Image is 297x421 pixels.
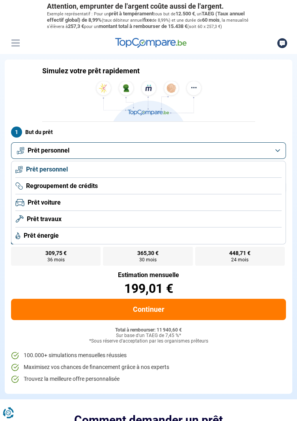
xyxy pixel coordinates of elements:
[176,11,195,17] span: 12.500 €
[45,250,67,256] span: 309,75 €
[27,215,62,224] span: Prêt travaux
[11,339,286,344] div: *Sous réserve d'acceptation par les organismes prêteurs
[11,352,286,360] li: 100.000+ simulations mensuelles réussies
[139,257,157,262] span: 30 mois
[99,23,187,29] span: montant total à rembourser de 15.438 €
[11,272,286,278] div: Estimation mensuelle
[137,250,159,256] span: 365,30 €
[115,38,187,48] img: TopCompare
[68,23,84,29] span: 257,3 €
[26,182,98,190] span: Regroupement de crédits
[11,142,286,159] button: Prêt personnel
[28,198,61,207] span: Prêt voiture
[231,257,248,262] span: 24 mois
[28,146,69,155] span: Prêt personnel
[11,282,286,295] div: 199,01 €
[11,333,286,339] div: Sur base d'un TAEG de 7,45 %*
[11,363,286,371] li: Maximisez vos chances de financement grâce à nos experts
[42,67,140,75] h1: Simulez votre prêt rapidement
[11,127,286,138] label: But du prêt
[47,11,245,23] span: TAEG (Taux annuel effectif global) de 8,99%
[11,299,286,320] button: Continuer
[202,17,220,23] span: 60 mois
[143,17,152,23] span: fixe
[24,231,59,240] span: Prêt énergie
[11,328,286,333] div: Total à rembourser: 11 940,60 €
[9,37,21,49] button: Menu
[47,11,250,30] p: Exemple représentatif : Pour un tous but de , un (taux débiteur annuel de 8,99%) et une durée de ...
[47,2,250,11] p: Attention, emprunter de l'argent coûte aussi de l'argent.
[47,257,65,262] span: 36 mois
[109,11,153,17] span: prêt à tempérament
[26,165,68,174] span: Prêt personnel
[11,375,286,383] li: Trouvez la meilleure offre personnalisée
[93,81,204,121] img: TopCompare.be
[229,250,250,256] span: 448,71 €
